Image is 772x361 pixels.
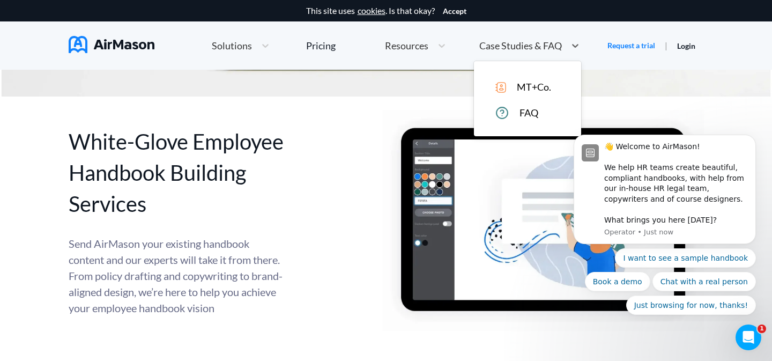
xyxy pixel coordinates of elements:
a: Login [677,41,695,50]
iframe: Intercom live chat [736,325,761,350]
span: 1 [758,325,766,333]
a: Pricing [306,36,336,55]
span: Resources [385,41,428,50]
a: Request a trial [607,40,655,51]
div: Pricing [306,41,336,50]
span: | [665,40,667,50]
span: MT+Co. [517,82,551,93]
button: Accept cookies [443,7,466,16]
span: FAQ [519,107,538,119]
img: handbook editor [382,110,704,331]
div: White-Glove Employee Handbook Building Services [69,126,286,219]
span: Solutions [212,41,252,50]
img: AirMason Logo [69,36,154,53]
img: icon [495,82,506,93]
span: Case Studies & FAQ [479,41,562,50]
div: Send AirMason your existing handbook content and our experts will take it from there. From policy... [69,235,286,316]
iframe: Intercom notifications message [558,125,772,321]
a: cookies [358,6,385,16]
